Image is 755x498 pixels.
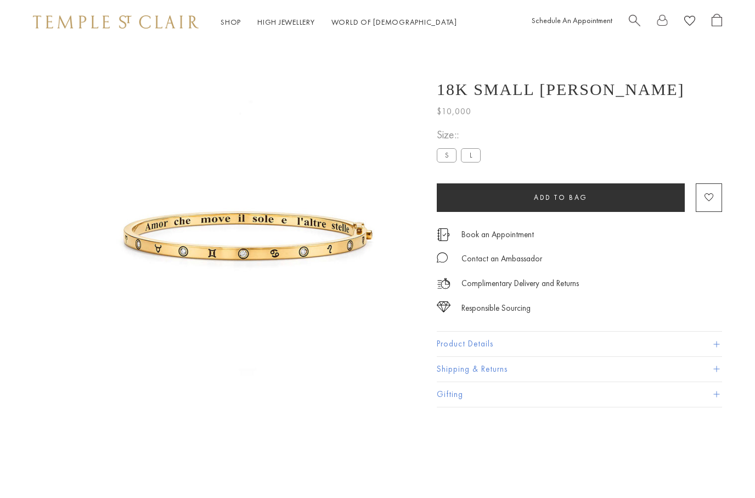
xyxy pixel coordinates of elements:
img: MessageIcon-01_2.svg [437,252,448,263]
button: Add to bag [437,183,685,212]
label: S [437,148,457,162]
a: Open Shopping Bag [712,14,722,31]
button: Product Details [437,332,722,356]
h1: 18K Small [PERSON_NAME] [437,80,685,99]
img: Temple St. Clair [33,15,199,29]
a: Book an Appointment [461,228,534,240]
span: $10,000 [437,104,471,119]
a: View Wishlist [684,14,695,31]
div: Responsible Sourcing [461,301,531,315]
a: High JewelleryHigh Jewellery [257,17,315,27]
a: Search [629,14,640,31]
img: icon_delivery.svg [437,277,450,290]
button: Shipping & Returns [437,357,722,382]
img: icon_appointment.svg [437,228,450,241]
a: ShopShop [221,17,241,27]
nav: Main navigation [221,15,457,29]
div: Contact an Ambassador [461,252,542,266]
a: World of [DEMOGRAPHIC_DATA]World of [DEMOGRAPHIC_DATA] [331,17,457,27]
button: Gifting [437,382,722,407]
span: Add to bag [534,193,588,202]
a: Schedule An Appointment [532,15,612,25]
label: L [461,148,481,162]
span: Size:: [437,126,485,144]
img: B71825-ASTRIDSM [71,44,420,393]
img: icon_sourcing.svg [437,301,450,312]
iframe: Gorgias live chat messenger [700,446,744,487]
p: Complimentary Delivery and Returns [461,277,579,290]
